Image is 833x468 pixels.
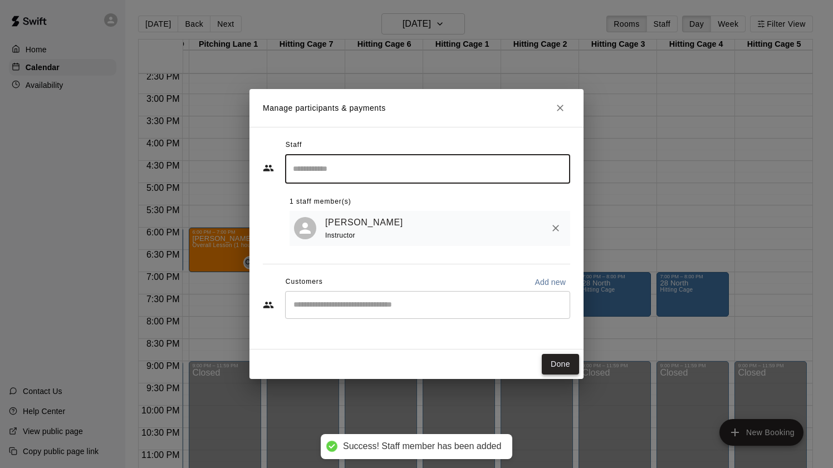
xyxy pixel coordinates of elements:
button: Add new [530,273,570,291]
span: 1 staff member(s) [290,193,351,211]
a: [PERSON_NAME] [325,215,403,230]
p: Manage participants & payments [263,102,386,114]
span: Customers [286,273,323,291]
svg: Staff [263,162,274,174]
span: Staff [286,136,302,154]
svg: Customers [263,299,274,311]
div: Start typing to search customers... [285,291,570,319]
button: Remove [546,218,566,238]
button: Done [542,354,579,375]
button: Close [550,98,570,118]
div: Daniel Hupart [294,217,316,239]
div: Search staff [285,154,570,184]
p: Add new [535,277,566,288]
span: Instructor [325,231,355,239]
div: Success! Staff member has been added [343,441,501,452]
